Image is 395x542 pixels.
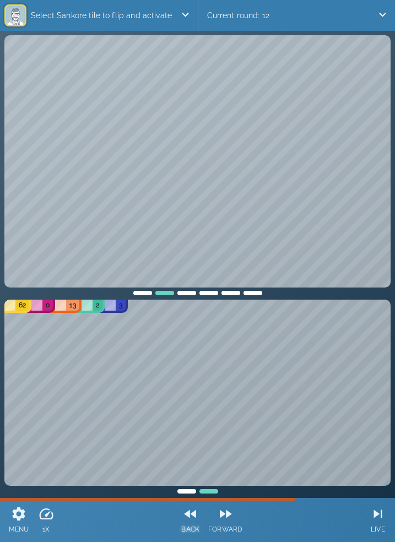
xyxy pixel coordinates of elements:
[9,524,29,534] p: MENU
[370,524,386,534] p: LIVE
[38,524,55,534] p: 1X
[69,300,75,311] p: 13
[96,300,99,311] p: 2
[119,300,122,311] p: 3
[6,6,25,25] img: 27fe5f41d76690b9e274fd96f4d02f98.png
[19,300,26,311] p: 62
[46,300,50,311] p: 0
[181,524,199,534] p: BACK
[208,524,242,534] p: FORWARD
[26,4,180,26] p: Select Sankore tile to flip and activate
